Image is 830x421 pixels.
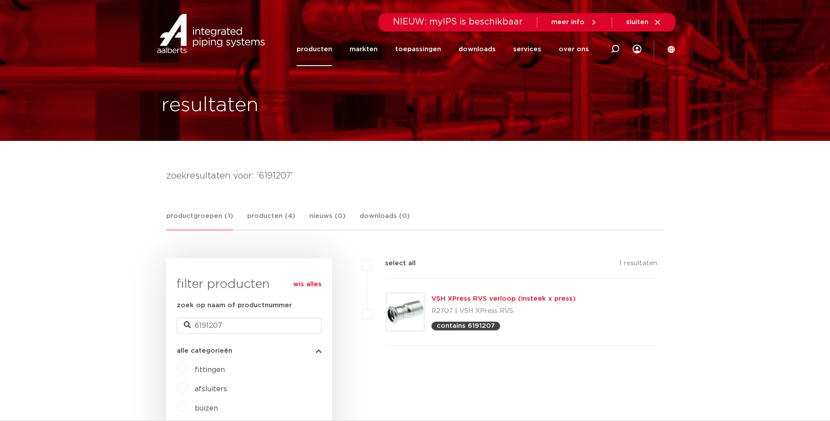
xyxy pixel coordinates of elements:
[626,18,662,26] a: sluiten
[177,276,322,293] h3: filter producten
[177,347,232,354] span: alle categorieën
[386,293,424,331] img: Thumbnail for VSH XPress RVS verloop (insteek x press)
[177,318,322,333] input: zoeken
[395,32,441,66] a: toepassingen
[437,323,495,329] p: contains 6191207
[619,258,657,272] p: 1 resultaten
[177,347,322,354] button: alle categorieën
[195,405,218,412] a: buizen
[177,300,292,311] label: zoek op naam of productnummer
[247,211,295,230] a: producten (4)
[161,91,259,119] h1: resultaten
[166,211,233,230] a: productgroepen (1)
[551,19,585,25] span: meer info
[431,295,576,302] a: VSH XPress RVS verloop (insteek x press)
[195,366,225,373] a: fittingen
[360,211,410,230] a: downloads (0)
[293,279,322,290] a: wis alles
[459,32,496,66] a: downloads
[513,32,541,66] a: services
[372,258,416,269] label: select all
[551,18,598,26] a: meer info
[309,211,346,230] a: nieuws (0)
[393,18,523,26] span: NIEUW: myIPS is beschikbaar
[350,32,378,66] a: markten
[195,386,227,393] a: afsluiters
[297,32,332,66] a: producten
[559,32,589,66] a: over ons
[626,19,648,25] span: sluiten
[297,32,589,66] nav: Menu
[431,304,576,318] p: R2707 | VSH XPress RVS
[166,169,664,183] h4: zoekresultaten voor: '6191207'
